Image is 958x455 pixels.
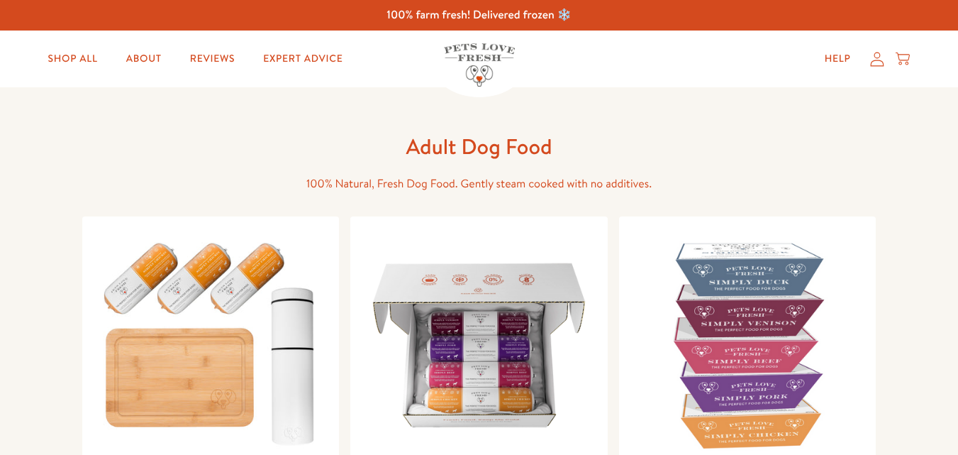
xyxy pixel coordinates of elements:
[37,45,109,73] a: Shop All
[813,45,862,73] a: Help
[115,45,173,73] a: About
[444,43,515,87] img: Pets Love Fresh
[179,45,246,73] a: Reviews
[94,228,328,453] img: Taster Pack - Adult
[306,176,652,192] span: 100% Natural, Fresh Dog Food. Gently steam cooked with no additives.
[252,133,706,160] h1: Adult Dog Food
[252,45,354,73] a: Expert Advice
